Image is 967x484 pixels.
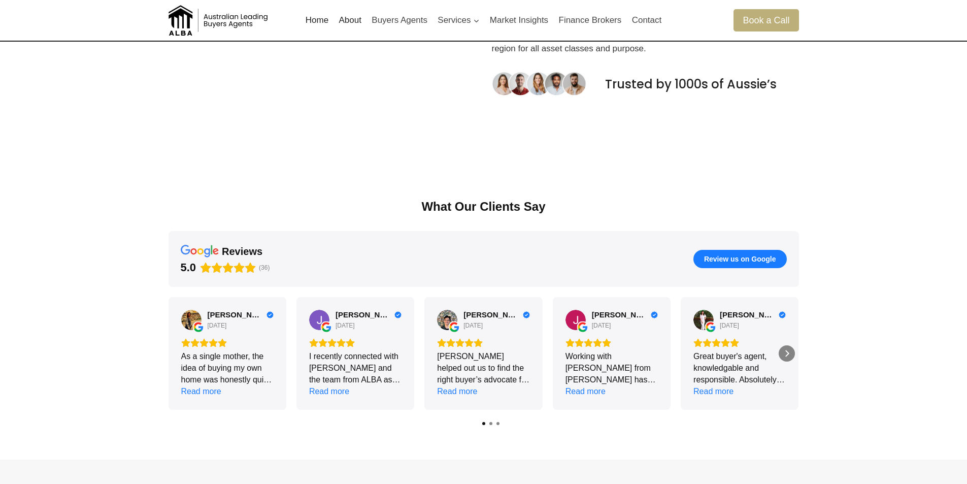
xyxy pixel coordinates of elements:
[463,310,529,319] a: Review by David Gloury
[779,311,786,318] div: Verified Customer
[432,8,485,33] button: Child menu of Services
[334,8,366,33] a: About
[704,254,776,264] span: Review us on Google
[565,385,606,397] div: Read more
[169,297,799,410] div: Carousel
[437,350,529,385] div: [PERSON_NAME] helped out us to find the right buyer’s advocate for our needs. We’ve since managed...
[336,310,402,319] a: Review by Janet S
[779,345,795,362] div: Next
[565,310,586,330] img: Joe Massoud
[693,310,714,330] a: View on Google
[485,8,554,33] a: Market Insights
[651,311,658,318] div: Verified Customer
[720,310,786,319] a: Review by Michelle Xin
[366,8,432,33] a: Buyers Agents
[173,345,189,362] div: Previous
[693,310,714,330] img: Michelle Xin
[309,350,402,385] div: I recently connected with [PERSON_NAME] and the team from ALBA as I was looking for a low cost hi...
[208,310,264,319] span: [PERSON_NAME]
[222,245,262,258] div: reviews
[565,338,658,347] div: Rating: 5.0 out of 5
[437,310,457,330] a: View on Google
[181,350,274,385] div: As a single mother, the idea of buying my own home was honestly quite daunting — there’s so much ...
[463,310,520,319] span: [PERSON_NAME]
[301,8,334,33] a: Home
[720,310,776,319] span: [PERSON_NAME]
[693,350,786,385] div: Great buyer's agent, knowledgable and responsible. Absolutely reliable and trustworthy, great adv...
[592,310,648,319] span: [PERSON_NAME]
[565,310,586,330] a: View on Google
[394,311,402,318] div: Verified Customer
[553,8,626,33] a: Finance Brokers
[309,310,329,330] img: Janet S
[259,264,270,271] span: (36)
[208,321,227,330] div: [DATE]
[181,261,256,275] div: Rating: 5.0 out of 5
[693,338,786,347] div: Rating: 5.0 out of 5
[693,385,733,397] div: Read more
[336,321,355,330] div: [DATE]
[309,310,329,330] a: View on Google
[437,338,529,347] div: Rating: 5.0 out of 5
[523,311,530,318] div: Verified Customer
[169,5,270,36] img: Australian Leading Buyers Agents
[309,385,349,397] div: Read more
[169,199,799,215] div: What Our Clients Say
[181,310,202,330] a: View on Google
[605,77,799,92] h3: Trusted by 1000s of Aussie’s
[181,261,196,275] div: 5.0
[437,385,477,397] div: Read more
[336,310,392,319] span: [PERSON_NAME]
[463,321,483,330] div: [DATE]
[181,338,274,347] div: Rating: 5.0 out of 5
[208,310,274,319] a: Review by Marie-Claire van Ark
[266,311,274,318] div: Verified Customer
[733,9,798,31] a: Book a Call
[181,310,202,330] img: Marie-Claire van Ark
[592,310,658,319] a: Review by Joe Massoud
[720,321,739,330] div: [DATE]
[301,8,667,33] nav: Primary Navigation
[181,385,221,397] div: Read more
[693,250,787,268] button: Review us on Google
[592,321,611,330] div: [DATE]
[437,310,457,330] img: David Gloury
[626,8,666,33] a: Contact
[309,338,402,347] div: Rating: 5.0 out of 5
[565,350,658,385] div: Working with [PERSON_NAME] from [PERSON_NAME] has always been a pleasure — his professionalism an...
